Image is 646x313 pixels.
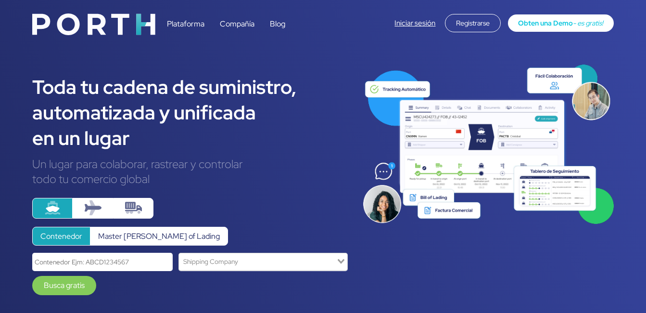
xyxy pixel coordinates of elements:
[85,199,101,216] img: plane.svg
[220,19,254,29] a: Compañía
[508,14,614,32] a: Obten una Demo- es gratis!
[90,227,228,246] label: Master [PERSON_NAME] of Lading
[32,227,90,246] label: Contenedor
[44,199,61,216] img: ship.svg
[394,18,435,28] a: Iniciar sesión
[32,100,348,125] div: automatizada y unificada
[518,18,573,27] span: Obten una Demo
[32,156,348,171] div: Un lugar para colaborar, rastrear y controlar
[32,125,348,151] div: en un lugar
[573,18,603,27] span: - es gratis!
[32,171,348,186] div: todo tu comercio global
[445,14,500,32] div: Registrarse
[32,74,348,100] div: Toda tu cadena de suministro,
[32,253,173,271] input: Contenedor Ejm: ABCD1234567
[125,199,142,216] img: truck-container.svg
[445,18,500,28] a: Registrarse
[180,255,335,268] input: Search for option
[270,19,285,29] a: Blog
[178,253,348,271] div: Search for option
[167,19,204,29] a: Plataforma
[32,276,96,295] a: Busca gratis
